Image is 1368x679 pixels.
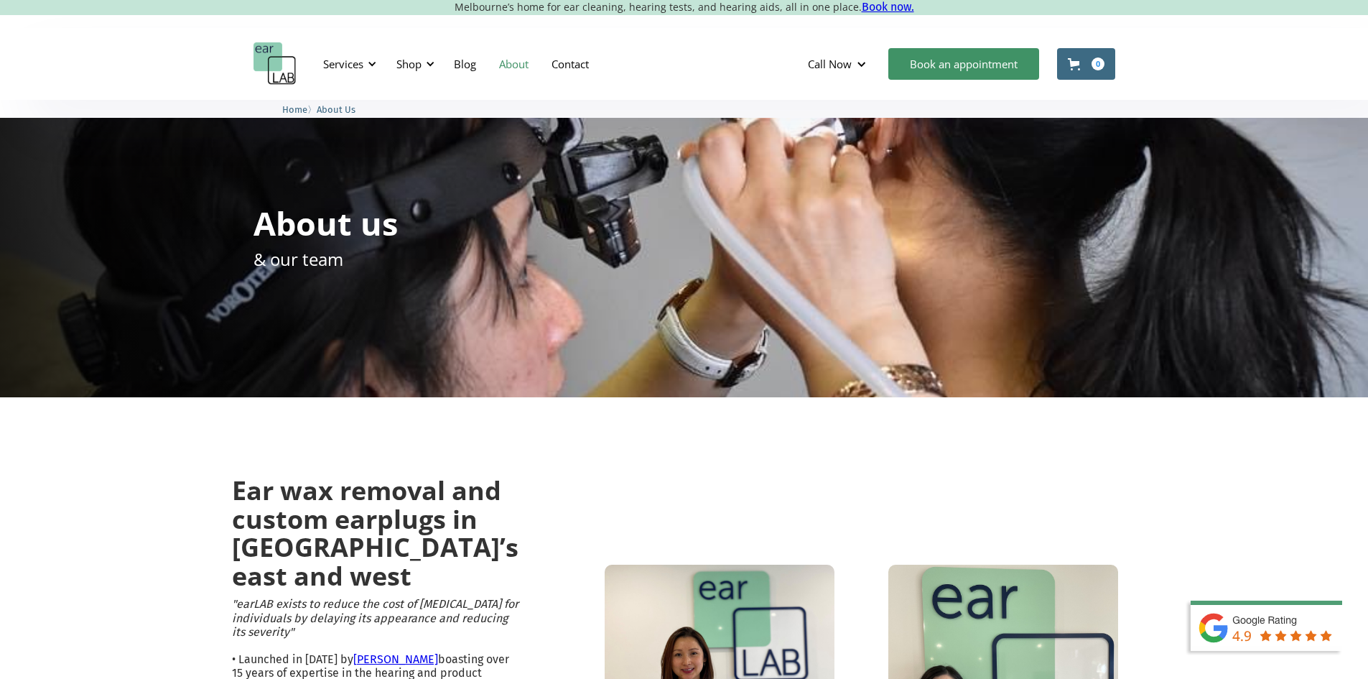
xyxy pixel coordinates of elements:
a: About [488,43,540,85]
div: Shop [388,42,439,86]
a: [PERSON_NAME] [353,652,438,666]
li: 〉 [282,102,317,117]
a: Blog [442,43,488,85]
div: 0 [1092,57,1104,70]
div: Shop [396,57,422,71]
a: Home [282,102,307,116]
div: Services [323,57,363,71]
div: Call Now [796,42,881,86]
p: & our team [253,246,343,272]
h2: Ear wax removal and custom earplugs in [GEOGRAPHIC_DATA]’s east and west [232,476,518,590]
div: Services [315,42,381,86]
h1: About us [253,207,398,239]
a: Contact [540,43,600,85]
em: "earLAB exists to reduce the cost of [MEDICAL_DATA] for individuals by delaying its appearance an... [232,597,518,638]
a: Book an appointment [888,48,1039,80]
a: Open cart [1057,48,1115,80]
span: About Us [317,104,355,115]
a: home [253,42,297,86]
a: About Us [317,102,355,116]
span: Home [282,104,307,115]
div: Call Now [808,57,852,71]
